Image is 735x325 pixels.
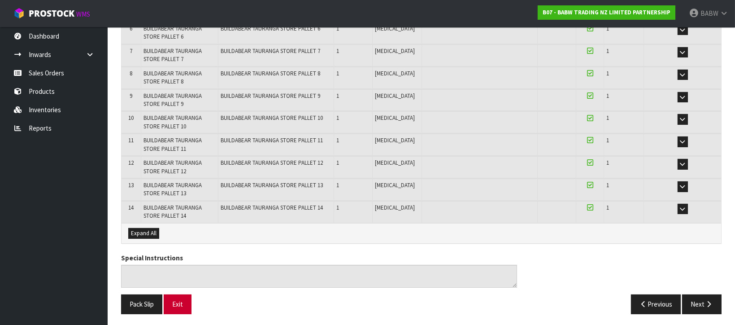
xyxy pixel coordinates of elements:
[13,8,25,19] img: cube-alt.png
[221,114,323,122] span: BUILDABEAR TAURANGA STORE PALLET 10
[76,10,90,18] small: WMS
[144,114,202,130] span: BUILDABEAR TAURANGA STORE PALLET 10
[29,8,74,19] span: ProStock
[606,114,609,122] span: 1
[375,204,415,211] span: [MEDICAL_DATA]
[221,204,323,211] span: BUILDABEAR TAURANGA STORE PALLET 14
[144,181,202,197] span: BUILDABEAR TAURANGA STORE PALLET 13
[221,92,320,100] span: BUILDABEAR TAURANGA STORE PALLET 9
[130,25,132,32] span: 6
[336,47,339,55] span: 1
[336,204,339,211] span: 1
[144,25,202,40] span: BUILDABEAR TAURANGA STORE PALLET 6
[606,70,609,77] span: 1
[144,159,202,175] span: BUILDABEAR TAURANGA STORE PALLET 12
[682,294,722,314] button: Next
[336,70,339,77] span: 1
[606,92,609,100] span: 1
[131,229,157,237] span: Expand All
[130,70,132,77] span: 8
[606,136,609,144] span: 1
[375,92,415,100] span: [MEDICAL_DATA]
[128,136,134,144] span: 11
[144,47,202,63] span: BUILDABEAR TAURANGA STORE PALLET 7
[375,159,415,167] span: [MEDICAL_DATA]
[144,70,202,85] span: BUILDABEAR TAURANGA STORE PALLET 8
[700,9,718,18] span: BABW
[221,181,323,189] span: BUILDABEAR TAURANGA STORE PALLET 13
[130,92,132,100] span: 9
[221,159,323,167] span: BUILDABEAR TAURANGA STORE PALLET 12
[221,136,323,144] span: BUILDABEAR TAURANGA STORE PALLET 11
[164,294,191,314] button: Exit
[128,228,159,239] button: Expand All
[336,25,339,32] span: 1
[375,70,415,77] span: [MEDICAL_DATA]
[375,181,415,189] span: [MEDICAL_DATA]
[128,114,134,122] span: 10
[606,159,609,167] span: 1
[128,159,134,167] span: 12
[221,70,320,77] span: BUILDABEAR TAURANGA STORE PALLET 8
[144,204,202,220] span: BUILDABEAR TAURANGA STORE PALLET 14
[375,136,415,144] span: [MEDICAL_DATA]
[128,204,134,211] span: 14
[144,92,202,108] span: BUILDABEAR TAURANGA STORE PALLET 9
[375,47,415,55] span: [MEDICAL_DATA]
[336,92,339,100] span: 1
[121,294,162,314] button: Pack Slip
[144,136,202,152] span: BUILDABEAR TAURANGA STORE PALLET 11
[375,114,415,122] span: [MEDICAL_DATA]
[336,181,339,189] span: 1
[221,25,320,32] span: BUILDABEAR TAURANGA STORE PALLET 6
[128,181,134,189] span: 13
[336,136,339,144] span: 1
[336,159,339,167] span: 1
[121,253,183,263] label: Special Instructions
[130,47,132,55] span: 7
[606,47,609,55] span: 1
[606,204,609,211] span: 1
[606,181,609,189] span: 1
[606,25,609,32] span: 1
[336,114,339,122] span: 1
[543,9,670,16] strong: B07 - BABW TRADING NZ LIMITED PARTNERSHIP
[631,294,681,314] button: Previous
[221,47,320,55] span: BUILDABEAR TAURANGA STORE PALLET 7
[375,25,415,32] span: [MEDICAL_DATA]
